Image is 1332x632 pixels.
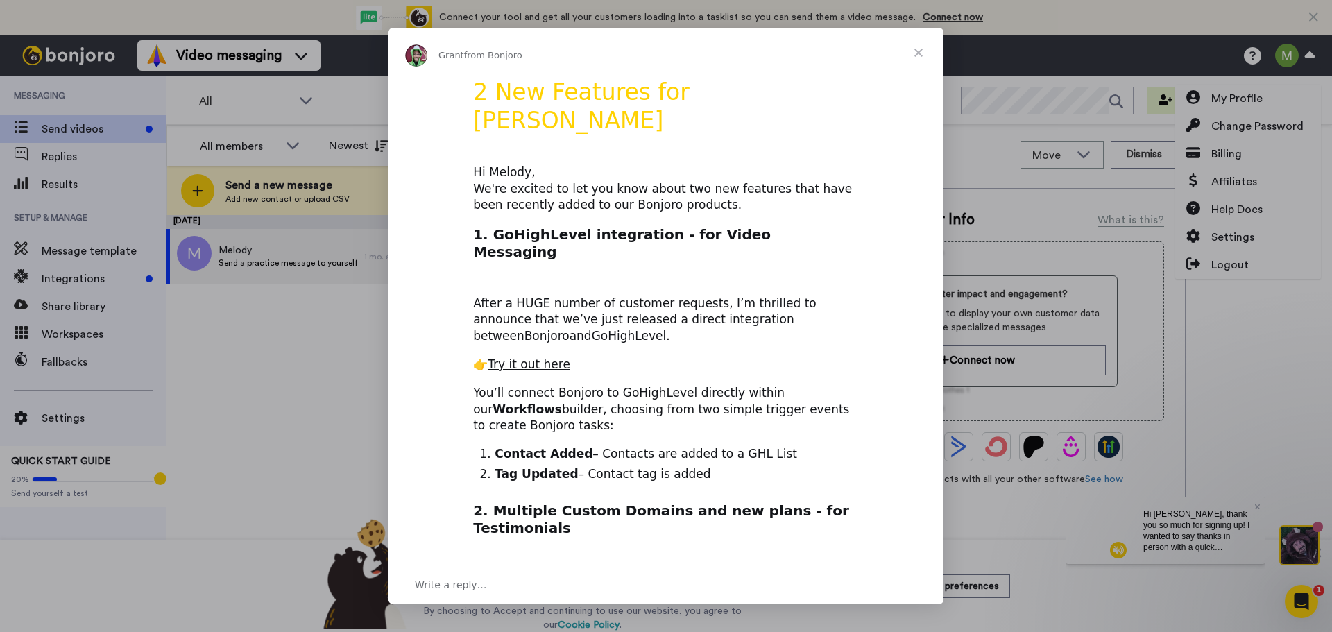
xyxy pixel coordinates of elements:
li: – Contacts are added to a GHL List [495,446,859,463]
span: Hi [PERSON_NAME], thank you so much for signing up! I wanted to say thanks in person with a quick... [78,12,184,155]
h2: 1. GoHighLevel integration - for Video Messaging [473,225,859,268]
span: Grant [438,50,464,60]
a: GoHighLevel [592,329,667,343]
h1: 2 New Features for [PERSON_NAME] [473,78,859,144]
div: Open conversation and reply [388,565,943,604]
b: Contact Added [495,447,592,461]
b: Workflows [493,402,562,416]
div: Hi Melody, We're excited to let you know about two new features that have been recently added to ... [473,164,859,214]
div: 👉 [473,357,859,373]
div: After a HUGE number of customer requests, I’m thrilled to announce that we’ve just released a dir... [473,279,859,345]
img: Profile image for Grant [405,44,427,67]
span: from Bonjoro [464,50,522,60]
img: mute-white.svg [44,44,61,61]
a: Bonjoro [524,329,570,343]
span: Close [894,28,943,78]
a: Try it out here [488,357,570,371]
li: – Contact tag is added [495,466,859,483]
b: Tag Updated [495,467,578,481]
div: You’ll connect Bonjoro to GoHighLevel directly within our builder, choosing from two simple trigg... [473,385,859,434]
img: c638375f-eacb-431c-9714-bd8d08f708a7-1584310529.jpg [1,3,39,40]
h2: 2. Multiple Custom Domains and new plans - for Testimonials [473,502,859,545]
span: Write a reply… [415,576,487,594]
